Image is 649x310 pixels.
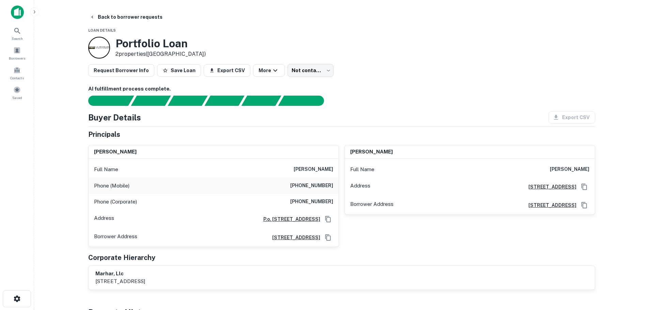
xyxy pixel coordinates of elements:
span: Contacts [10,75,24,81]
button: Save Loan [157,64,201,77]
a: [STREET_ADDRESS] [523,183,576,191]
h6: [PHONE_NUMBER] [290,182,333,190]
h6: [PERSON_NAME] [550,165,589,174]
p: Borrower Address [94,232,137,243]
div: Sending borrower request to AI... [80,96,131,106]
a: Contacts [2,64,32,82]
h6: [PERSON_NAME] [94,148,137,156]
button: Copy Address [579,182,589,192]
span: Loan Details [88,28,116,32]
a: Saved [2,83,32,102]
p: Phone (Mobile) [94,182,129,190]
a: [STREET_ADDRESS] [523,201,576,209]
p: 2 properties ([GEOGRAPHIC_DATA]) [115,50,206,58]
h6: [PERSON_NAME] [350,148,393,156]
h3: Portfolio Loan [115,37,206,50]
a: Borrowers [2,44,32,62]
span: Search [12,36,23,41]
h6: [PERSON_NAME] [294,165,333,174]
a: P.o. [STREET_ADDRESS] [258,215,320,223]
h6: [PHONE_NUMBER] [290,198,333,206]
div: Not contacted [288,64,334,77]
button: Copy Address [579,200,589,210]
div: Your request is received and processing... [131,96,171,106]
button: Request Borrower Info [88,64,154,77]
iframe: Chat Widget [615,256,649,288]
p: Phone (Corporate) [94,198,137,206]
div: Documents found, AI parsing details... [168,96,207,106]
p: Address [94,214,114,224]
button: Copy Address [323,232,333,243]
button: Back to borrower requests [87,11,165,23]
div: AI fulfillment process complete. [278,96,332,106]
span: Saved [12,95,22,100]
div: Principals found, still searching for contact information. This may take time... [241,96,281,106]
h6: marhar, llc [95,270,145,278]
a: [STREET_ADDRESS] [267,234,320,241]
h5: Corporate Hierarchy [88,252,155,263]
a: Search [2,24,32,43]
span: Borrowers [9,55,25,61]
h5: Principals [88,129,120,140]
button: Copy Address [323,214,333,224]
h4: Buyer Details [88,111,141,124]
button: More [253,64,285,77]
p: Borrower Address [350,200,393,210]
p: Full Name [94,165,118,174]
button: Export CSV [204,64,250,77]
h6: AI fulfillment process complete. [88,85,595,93]
p: [STREET_ADDRESS] [95,277,145,285]
img: capitalize-icon.png [11,5,24,19]
div: Principals found, AI now looking for contact information... [204,96,244,106]
p: Address [350,182,370,192]
p: Full Name [350,165,374,174]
